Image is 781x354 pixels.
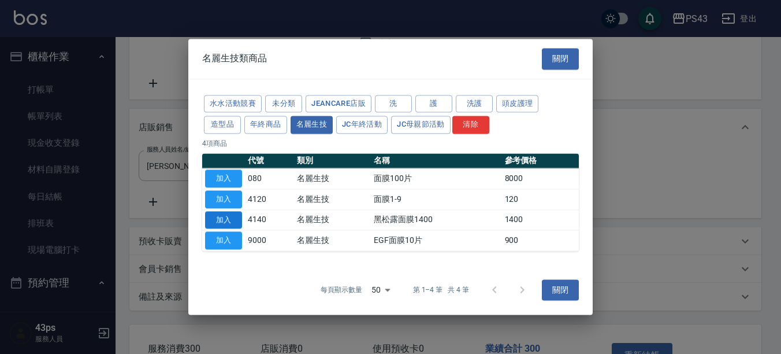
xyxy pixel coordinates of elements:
button: 未分類 [265,95,302,113]
button: 頭皮護理 [496,95,539,113]
button: 清除 [452,116,489,134]
td: 900 [502,230,579,251]
td: 名麗生技 [294,209,371,230]
button: 年終商品 [244,116,287,134]
td: 名麗生技 [294,189,371,210]
td: 1400 [502,209,579,230]
button: JC年終活動 [336,116,388,134]
button: 關閉 [542,279,579,301]
button: 洗護 [456,95,493,113]
button: 護 [415,95,452,113]
button: 名麗生技 [291,116,333,134]
td: 4120 [245,189,294,210]
button: 洗 [375,95,412,113]
button: 加入 [205,211,242,229]
td: 080 [245,168,294,189]
td: 4140 [245,209,294,230]
button: 關閉 [542,48,579,69]
p: 4 項商品 [202,138,579,149]
button: JC母親節活動 [391,116,451,134]
th: 代號 [245,153,294,168]
span: 名麗生技類商品 [202,53,267,65]
td: 名麗生技 [294,168,371,189]
td: 120 [502,189,579,210]
button: 加入 [205,190,242,208]
th: 類別 [294,153,371,168]
th: 參考價格 [502,153,579,168]
p: 第 1–4 筆 共 4 筆 [413,285,469,296]
button: 造型品 [204,116,241,134]
button: 加入 [205,169,242,187]
div: 50 [367,274,395,305]
td: 黑松露面膜1400 [371,209,501,230]
td: EGF面膜10片 [371,230,501,251]
td: 名麗生技 [294,230,371,251]
button: 水水活動競賽 [204,95,262,113]
p: 每頁顯示數量 [321,285,362,296]
button: JeanCare店販 [306,95,371,113]
td: 面膜100片 [371,168,501,189]
td: 面膜1-9 [371,189,501,210]
td: 8000 [502,168,579,189]
td: 9000 [245,230,294,251]
th: 名稱 [371,153,501,168]
button: 加入 [205,232,242,250]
